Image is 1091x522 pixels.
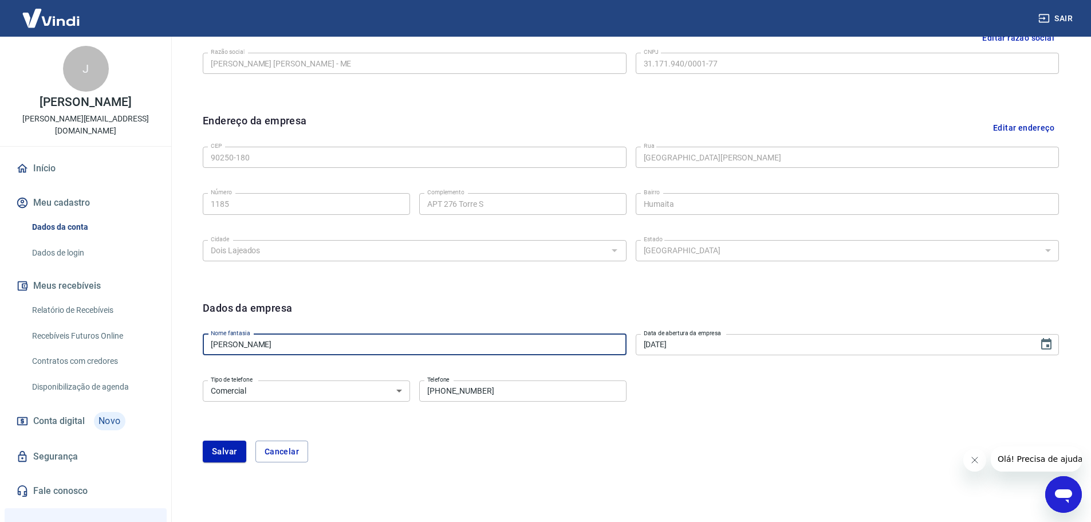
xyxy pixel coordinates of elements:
iframe: Botão para abrir a janela de mensagens [1045,476,1082,513]
label: Estado [644,235,663,244]
a: Relatório de Recebíveis [27,299,157,322]
label: Número [211,188,232,197]
input: DD/MM/YYYY [636,334,1031,355]
button: Editar razão social [978,28,1059,49]
a: Conta digitalNovo [14,407,157,435]
label: Nome fantasia [211,329,250,337]
label: Rua [644,142,655,150]
input: Digite aqui algumas palavras para buscar a cidade [206,244,604,258]
span: Conta digital [33,413,85,429]
label: Telefone [427,375,450,384]
p: [PERSON_NAME] [40,96,131,108]
a: Início [14,156,157,181]
iframe: Fechar mensagem [963,449,986,472]
button: Meu cadastro [14,190,157,215]
a: Recebíveis Futuros Online [27,324,157,348]
label: Bairro [644,188,660,197]
label: Data de abertura da empresa [644,329,721,337]
button: Cancelar [255,441,308,462]
span: Novo [94,412,125,430]
label: Complemento [427,188,464,197]
a: Disponibilização de agenda [27,375,157,399]
label: CEP [211,142,222,150]
iframe: Mensagem da empresa [991,446,1082,472]
label: Razão social [211,48,245,56]
button: Salvar [203,441,246,462]
div: J [63,46,109,92]
h6: Dados da empresa [203,300,292,329]
p: [PERSON_NAME][EMAIL_ADDRESS][DOMAIN_NAME] [9,113,162,137]
a: Segurança [14,444,157,469]
label: Tipo de telefone [211,375,253,384]
button: Choose date, selected date is 10 de ago de 2018 [1035,333,1058,356]
h6: Endereço da empresa [203,113,307,142]
button: Meus recebíveis [14,273,157,299]
label: Cidade [211,235,229,244]
img: Vindi [14,1,88,36]
button: Editar endereço [988,113,1059,142]
button: Sair [1036,8,1077,29]
a: Fale conosco [14,478,157,504]
span: Olá! Precisa de ajuda? [7,8,96,17]
label: CNPJ [644,48,659,56]
a: Contratos com credores [27,350,157,373]
a: Dados de login [27,241,157,265]
a: Dados da conta [27,215,157,239]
